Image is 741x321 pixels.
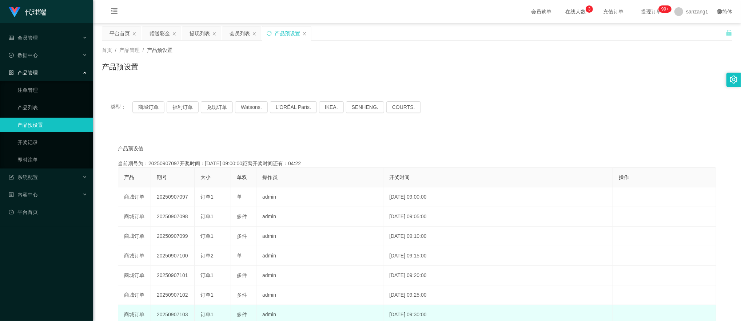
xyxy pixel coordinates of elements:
[386,101,421,113] button: COURTS.
[237,312,247,317] span: 多件
[17,118,87,132] a: 产品预设置
[237,292,247,298] span: 多件
[9,53,14,58] i: 图标: check-circle-o
[302,32,307,36] i: 图标: close
[726,29,732,36] i: 图标: unlock
[9,192,38,198] span: 内容中心
[256,246,383,266] td: admin
[118,187,151,207] td: 商城订单
[256,227,383,246] td: admin
[150,27,170,40] div: 赠送彩金
[256,207,383,227] td: admin
[9,192,14,197] i: 图标: profile
[200,214,214,219] span: 订单1
[9,70,38,76] span: 产品管理
[200,194,214,200] span: 订单1
[237,272,247,278] span: 多件
[252,32,256,36] i: 图标: close
[717,9,722,14] i: 图标: global
[102,47,112,53] span: 首页
[9,70,14,75] i: 图标: appstore-o
[102,0,127,24] i: 图标: menu-fold
[9,52,38,58] span: 数据中心
[599,9,627,14] span: 充值订单
[132,101,164,113] button: 商城订单
[172,32,176,36] i: 图标: close
[111,101,132,113] span: 类型：
[383,285,613,305] td: [DATE] 09:25:00
[118,145,143,153] span: 产品预设值
[102,61,138,72] h1: 产品预设置
[256,266,383,285] td: admin
[200,233,214,239] span: 订单1
[151,187,195,207] td: 20250907097
[17,100,87,115] a: 产品列表
[346,101,384,113] button: SENHENG.
[151,246,195,266] td: 20250907100
[157,174,167,180] span: 期号
[147,47,172,53] span: 产品预设置
[383,266,613,285] td: [DATE] 09:20:00
[151,227,195,246] td: 20250907099
[201,101,233,113] button: 兑现订单
[115,47,116,53] span: /
[267,31,272,36] i: 图标: sync
[262,174,278,180] span: 操作员
[730,76,738,84] i: 图标: setting
[151,207,195,227] td: 20250907098
[9,175,14,180] i: 图标: form
[9,174,38,180] span: 系统配置
[200,272,214,278] span: 订单1
[230,27,250,40] div: 会员列表
[118,207,151,227] td: 商城订单
[118,246,151,266] td: 商城订单
[256,187,383,207] td: admin
[25,0,47,24] h1: 代理端
[9,35,38,41] span: 会员管理
[588,5,591,13] p: 3
[319,101,344,113] button: IKEA.
[383,207,613,227] td: [DATE] 09:05:00
[9,35,14,40] i: 图标: table
[124,174,134,180] span: 产品
[237,253,242,259] span: 单
[237,214,247,219] span: 多件
[118,266,151,285] td: 商城订单
[383,187,613,207] td: [DATE] 09:00:00
[389,174,410,180] span: 开奖时间
[275,27,300,40] div: 产品预设置
[235,101,268,113] button: Watsons.
[143,47,144,53] span: /
[212,32,216,36] i: 图标: close
[237,233,247,239] span: 多件
[17,135,87,150] a: 开奖记录
[383,246,613,266] td: [DATE] 09:15:00
[270,101,317,113] button: L'ORÉAL Paris.
[237,174,247,180] span: 单双
[9,9,47,15] a: 代理端
[190,27,210,40] div: 提现列表
[200,312,214,317] span: 订单1
[658,5,672,13] sup: 1101
[17,83,87,97] a: 注单管理
[151,266,195,285] td: 20250907101
[200,174,211,180] span: 大小
[109,27,130,40] div: 平台首页
[9,205,87,219] a: 图标: dashboard平台首页
[256,285,383,305] td: admin
[586,5,593,13] sup: 3
[562,9,589,14] span: 在线人数
[118,227,151,246] td: 商城订单
[383,227,613,246] td: [DATE] 09:10:00
[118,285,151,305] td: 商城订单
[9,7,20,17] img: logo.9652507e.png
[637,9,665,14] span: 提现订单
[151,285,195,305] td: 20250907102
[17,153,87,167] a: 即时注单
[167,101,199,113] button: 福利订单
[119,47,140,53] span: 产品管理
[237,194,242,200] span: 单
[118,160,716,167] div: 当前期号为：20250907097开奖时间：[DATE] 09:00:00距离开奖时间还有：04:22
[200,253,214,259] span: 订单2
[132,32,136,36] i: 图标: close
